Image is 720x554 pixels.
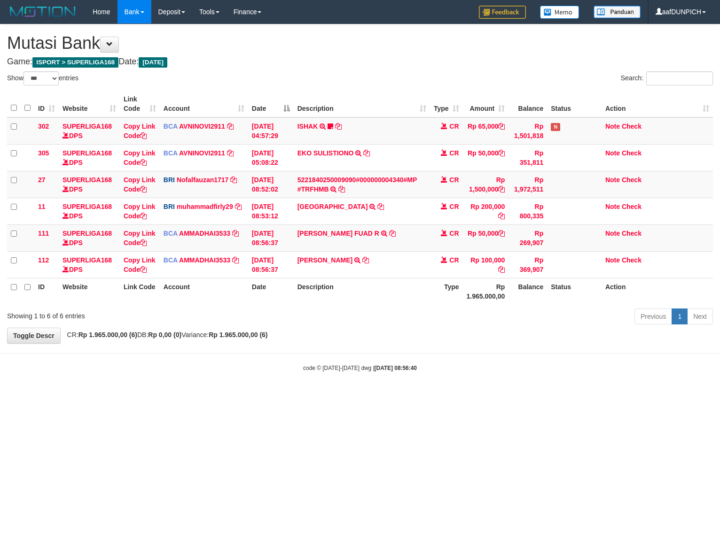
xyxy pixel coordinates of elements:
[377,203,384,210] a: Copy BUKIT JULIAN to clipboard
[297,123,318,130] a: ISHAK
[160,278,248,305] th: Account
[449,149,459,157] span: CR
[38,123,49,130] span: 302
[509,251,547,278] td: Rp 369,907
[646,71,713,85] input: Search:
[23,71,59,85] select: Showentries
[622,176,642,184] a: Check
[463,144,509,171] td: Rp 50,000
[63,149,112,157] a: SUPERLIGA168
[248,117,294,145] td: [DATE] 04:57:29
[498,185,505,193] a: Copy Rp 1,500,000 to clipboard
[498,230,505,237] a: Copy Rp 50,000 to clipboard
[449,256,459,264] span: CR
[120,278,160,305] th: Link Code
[463,117,509,145] td: Rp 65,000
[59,91,120,117] th: Website: activate to sort column ascending
[498,212,505,220] a: Copy Rp 200,000 to clipboard
[164,176,175,184] span: BRI
[63,230,112,237] a: SUPERLIGA168
[509,144,547,171] td: Rp 351,811
[160,91,248,117] th: Account: activate to sort column ascending
[463,171,509,198] td: Rp 1,500,000
[177,203,233,210] a: muhammadfirly29
[634,308,672,324] a: Previous
[232,230,239,237] a: Copy AMMADHAI3533 to clipboard
[124,256,156,273] a: Copy Link Code
[547,91,602,117] th: Status
[672,308,688,324] a: 1
[687,308,713,324] a: Next
[509,278,547,305] th: Balance
[63,256,112,264] a: SUPERLIGA168
[63,331,268,339] span: CR: DB: Variance:
[59,198,120,224] td: DPS
[602,278,713,305] th: Action
[63,176,112,184] a: SUPERLIGA168
[227,123,234,130] a: Copy AVNINOVI2911 to clipboard
[602,91,713,117] th: Action: activate to sort column ascending
[509,171,547,198] td: Rp 1,972,511
[463,198,509,224] td: Rp 200,000
[463,278,509,305] th: Rp 1.965.000,00
[551,123,560,131] span: Has Note
[622,123,642,130] a: Check
[248,251,294,278] td: [DATE] 08:56:37
[248,224,294,251] td: [DATE] 08:56:37
[38,203,46,210] span: 11
[34,278,59,305] th: ID
[177,176,228,184] a: Nofalfauzan1717
[32,57,118,68] span: ISPORT > SUPERLIGA168
[59,117,120,145] td: DPS
[509,198,547,224] td: Rp 800,335
[230,176,237,184] a: Copy Nofalfauzan1717 to clipboard
[338,185,345,193] a: Copy 5221840250009090#000000004340#MP #TRFHMB to clipboard
[164,123,178,130] span: BCA
[38,256,49,264] span: 112
[248,144,294,171] td: [DATE] 05:08:22
[139,57,167,68] span: [DATE]
[449,230,459,237] span: CR
[430,91,463,117] th: Type: activate to sort column ascending
[7,57,713,67] h4: Game: Date:
[297,176,417,193] a: 5221840250009090#000000004340#MP #TRFHMB
[605,176,620,184] a: Note
[124,149,156,166] a: Copy Link Code
[148,331,181,339] strong: Rp 0,00 (0)
[509,224,547,251] td: Rp 269,907
[38,230,49,237] span: 111
[449,203,459,210] span: CR
[509,117,547,145] td: Rp 1,501,818
[248,171,294,198] td: [DATE] 08:52:02
[7,308,293,321] div: Showing 1 to 6 of 6 entries
[38,176,46,184] span: 27
[232,256,239,264] a: Copy AMMADHAI3533 to clipboard
[605,230,620,237] a: Note
[594,6,641,18] img: panduan.png
[621,71,713,85] label: Search:
[59,171,120,198] td: DPS
[235,203,242,210] a: Copy muhammadfirly29 to clipboard
[430,278,463,305] th: Type
[248,91,294,117] th: Date: activate to sort column descending
[179,123,225,130] a: AVNINOVI2911
[509,91,547,117] th: Balance
[179,230,230,237] a: AMMADHAI3533
[59,278,120,305] th: Website
[297,256,352,264] a: [PERSON_NAME]
[7,328,61,344] a: Toggle Descr
[248,198,294,224] td: [DATE] 08:53:12
[59,224,120,251] td: DPS
[303,365,417,371] small: code © [DATE]-[DATE] dwg |
[498,149,505,157] a: Copy Rp 50,000 to clipboard
[622,230,642,237] a: Check
[449,176,459,184] span: CR
[622,149,642,157] a: Check
[164,149,178,157] span: BCA
[540,6,579,19] img: Button%20Memo.svg
[63,123,112,130] a: SUPERLIGA168
[605,203,620,210] a: Note
[120,91,160,117] th: Link Code: activate to sort column ascending
[498,123,505,130] a: Copy Rp 65,000 to clipboard
[164,203,175,210] span: BRI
